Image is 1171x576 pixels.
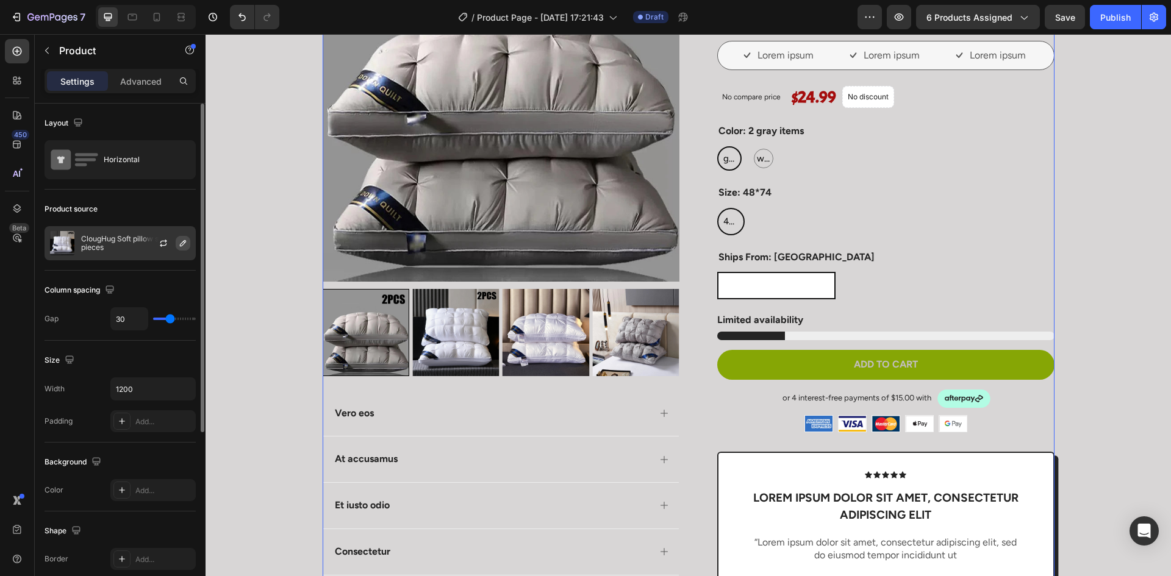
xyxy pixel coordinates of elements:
[515,180,535,194] span: 48*74
[517,59,575,66] p: No compare price
[512,280,598,293] p: Limited availability
[600,382,627,397] img: gempages_432750572815254551-a739e588-df2a-4412-b6b9-9fd0010151fa.png
[1130,516,1159,546] div: Open Intercom Messenger
[546,455,815,490] p: Lorem ipsum dolor sit amet, consectetur adipiscing elit
[135,416,193,427] div: Add...
[546,502,815,528] p: “Lorem ipsum dolor sit amet, consectetur adipiscing elit, sed do eiusmod tempor incididunt ut
[515,102,532,146] span: 2 gray items
[45,553,68,564] div: Border
[81,235,190,252] p: ClougHug Soft pillow set of 2 pieces
[111,308,148,330] input: Auto
[111,378,195,400] input: Auto
[477,11,604,24] span: Product Page - [DATE] 17:21:43
[59,43,163,58] p: Product
[45,523,84,539] div: Shape
[1090,5,1141,29] button: Publish
[45,416,73,427] div: Padding
[701,540,762,555] p: Verified Buyer
[577,359,726,369] p: or 4 interest-free payments of $15.00 with
[645,12,664,23] span: Draft
[135,554,193,565] div: Add...
[45,485,63,496] div: Color
[512,90,600,105] legend: Color: 2 gray items
[700,382,728,397] img: gempages_432750572815254551-1aaba532-a221-4682-955d-9ddfeeef0a57.png
[512,151,567,166] legend: Size: 48*74
[471,11,474,24] span: /
[120,75,162,88] p: Advanced
[50,231,74,255] img: product feature img
[734,382,761,397] img: gempages_432750572815254551-50576910-49f7-4ca6-9684-eab855df947e.png
[45,454,104,471] div: Background
[585,51,632,75] div: $24.99
[642,57,683,68] p: No discount
[1055,12,1075,23] span: Save
[732,355,785,374] img: gempages_432750572815254551-4e46246f-b16c-4bcb-9fba-555505524c18.svg
[5,5,91,29] button: 7
[60,75,95,88] p: Settings
[45,383,65,394] div: Width
[633,382,661,397] img: gempages_432750572815254551-c4b8628c-4f06-40e9-915f-d730337df1e5.png
[1045,5,1085,29] button: Save
[1100,11,1131,24] div: Publish
[45,282,117,299] div: Column spacing
[80,10,85,24] p: 7
[104,146,178,174] div: Horizontal
[12,130,29,140] div: 450
[523,246,619,257] span: [GEOGRAPHIC_DATA]
[230,5,279,29] div: Undo/Redo
[45,204,98,215] div: Product source
[45,352,77,369] div: Size
[667,382,694,397] img: gempages_432750572815254551-79972f48-667f-42d0-a858-9c748da57068.png
[45,313,59,324] div: Gap
[9,223,29,233] div: Beta
[648,324,712,337] div: Add to cart
[598,541,676,554] p: [PERSON_NAME]
[135,485,193,496] div: Add...
[926,11,1012,24] span: 6 products assigned
[512,316,849,346] button: Add to cart
[549,102,567,146] span: 2 white items
[512,216,670,231] legend: Ships From: [GEOGRAPHIC_DATA]
[45,115,85,132] div: Layout
[206,34,1171,576] iframe: Design area
[916,5,1040,29] button: 6 products assigned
